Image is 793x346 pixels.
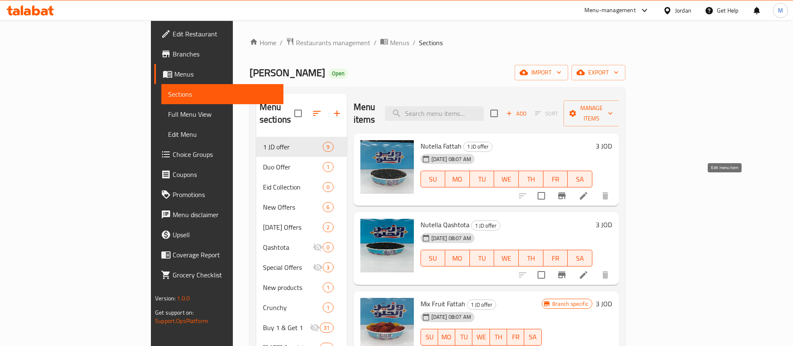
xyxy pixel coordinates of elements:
[571,65,625,80] button: export
[354,101,375,126] h2: Menu items
[449,252,467,264] span: MO
[528,331,538,343] span: SA
[323,223,333,231] span: 2
[323,304,333,312] span: 1
[571,252,589,264] span: SA
[463,142,492,152] div: 1 JD offer
[578,67,619,78] span: export
[154,64,283,84] a: Menus
[473,173,491,185] span: TU
[503,107,530,120] button: Add
[549,300,592,308] span: Branch specific
[530,107,564,120] span: Select section first
[168,129,277,139] span: Edit Menu
[256,277,347,297] div: New products1
[413,38,416,48] li: /
[470,171,495,187] button: TU
[161,84,283,104] a: Sections
[256,297,347,318] div: Crunchy1
[263,302,323,313] span: Crunchy
[441,331,452,343] span: MO
[173,270,277,280] span: Grocery Checklist
[497,252,515,264] span: WE
[154,225,283,245] a: Upsell
[329,69,348,79] div: Open
[256,157,347,177] div: Duo Offer1
[490,329,507,346] button: TH
[438,329,455,346] button: MO
[323,284,333,292] span: 1
[428,155,474,163] span: [DATE] 08:07 AM
[533,187,550,205] span: Select to update
[310,323,320,333] svg: Inactive section
[289,105,307,122] span: Select all sections
[323,264,333,272] span: 3
[173,29,277,39] span: Edit Restaurant
[547,173,565,185] span: FR
[173,49,277,59] span: Branches
[323,242,333,252] div: items
[323,243,333,251] span: 0
[464,142,492,151] span: 1 JD offer
[467,300,496,310] div: 1 JD offer
[521,67,561,78] span: import
[449,173,467,185] span: MO
[256,177,347,197] div: Eid Collection0
[421,140,462,152] span: Nutella Fattah
[161,104,283,124] a: Full Menu View
[675,6,691,15] div: Jordan
[263,323,310,333] div: Buy 1 & Get 1
[323,142,333,152] div: items
[173,210,277,220] span: Menu disclaimer
[263,202,323,212] div: New Offers
[323,203,333,211] span: 6
[445,171,470,187] button: MO
[263,282,323,292] span: New products
[256,257,347,277] div: Special Offers3
[493,331,504,343] span: TH
[173,169,277,179] span: Coupons
[472,329,490,346] button: WE
[467,300,496,310] span: 1 JD offer
[168,109,277,119] span: Full Menu View
[173,230,277,240] span: Upsell
[323,282,333,292] div: items
[519,171,543,187] button: TH
[263,142,323,152] span: 1 JD offer
[177,293,190,304] span: 1.0.0
[476,331,486,343] span: WE
[564,100,620,126] button: Manage items
[323,222,333,232] div: items
[510,331,521,343] span: FR
[473,252,491,264] span: TU
[390,38,409,48] span: Menus
[263,262,313,272] span: Special Offers
[263,242,313,252] span: Qashtota
[263,222,323,232] span: [DATE] Offers
[505,109,528,118] span: Add
[596,219,612,231] h6: 3 JOD
[515,65,568,80] button: import
[459,331,469,343] span: TU
[256,197,347,217] div: New Offers6
[455,329,472,346] button: TU
[424,252,442,264] span: SU
[421,329,438,346] button: SU
[173,149,277,159] span: Choice Groups
[250,63,325,82] span: [PERSON_NAME]
[595,186,615,206] button: delete
[485,105,503,122] span: Select section
[263,162,323,172] div: Duo Offer
[533,266,550,284] span: Select to update
[595,265,615,285] button: delete
[570,103,613,124] span: Manage items
[421,171,446,187] button: SU
[421,218,469,231] span: Nutella Qashtota
[547,252,565,264] span: FR
[507,329,524,346] button: FR
[263,222,323,232] div: Independence Day Offers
